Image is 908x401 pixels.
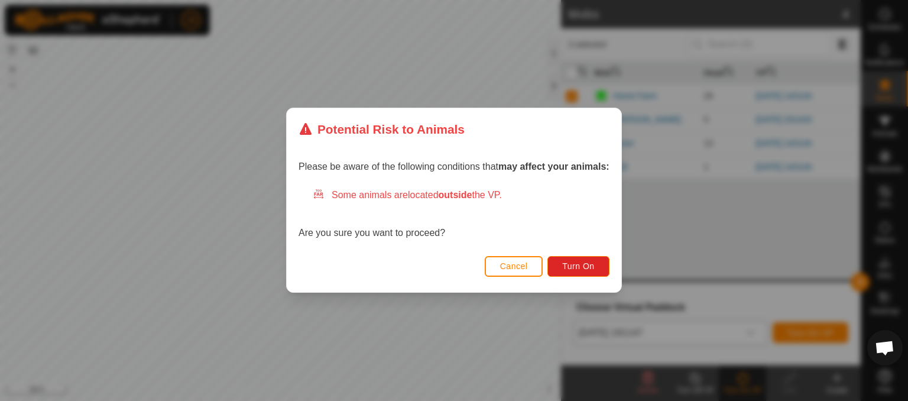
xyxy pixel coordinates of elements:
[500,262,528,271] span: Cancel
[485,256,543,277] button: Cancel
[867,330,903,366] div: Open chat
[498,162,609,172] strong: may affect your animals:
[563,262,595,271] span: Turn On
[299,189,609,241] div: Are you sure you want to proceed?
[299,162,609,172] span: Please be aware of the following conditions that
[548,256,609,277] button: Turn On
[313,189,609,203] div: Some animals are
[408,190,502,200] span: located the VP.
[439,190,472,200] strong: outside
[299,120,465,138] div: Potential Risk to Animals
